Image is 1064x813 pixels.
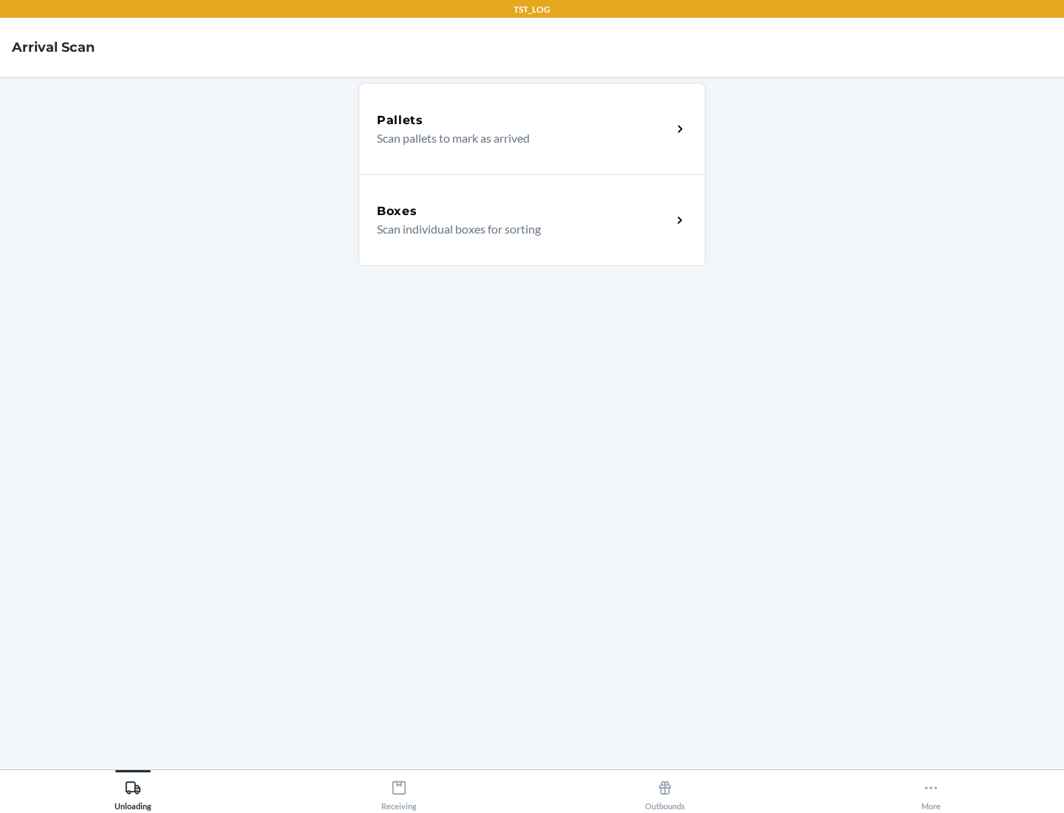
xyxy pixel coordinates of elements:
button: Receiving [266,770,532,811]
div: Receiving [381,774,417,811]
button: More [798,770,1064,811]
div: Outbounds [645,774,685,811]
button: Outbounds [532,770,798,811]
div: Unloading [115,774,151,811]
h5: Pallets [377,112,423,129]
a: BoxesScan individual boxes for sorting [358,174,706,266]
p: Scan individual boxes for sorting [377,220,660,238]
h4: Arrival Scan [12,38,95,57]
div: More [921,774,941,811]
h5: Boxes [377,203,417,220]
a: PalletsScan pallets to mark as arrived [358,83,706,174]
p: TST_LOG [514,3,550,16]
p: Scan pallets to mark as arrived [377,129,660,147]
